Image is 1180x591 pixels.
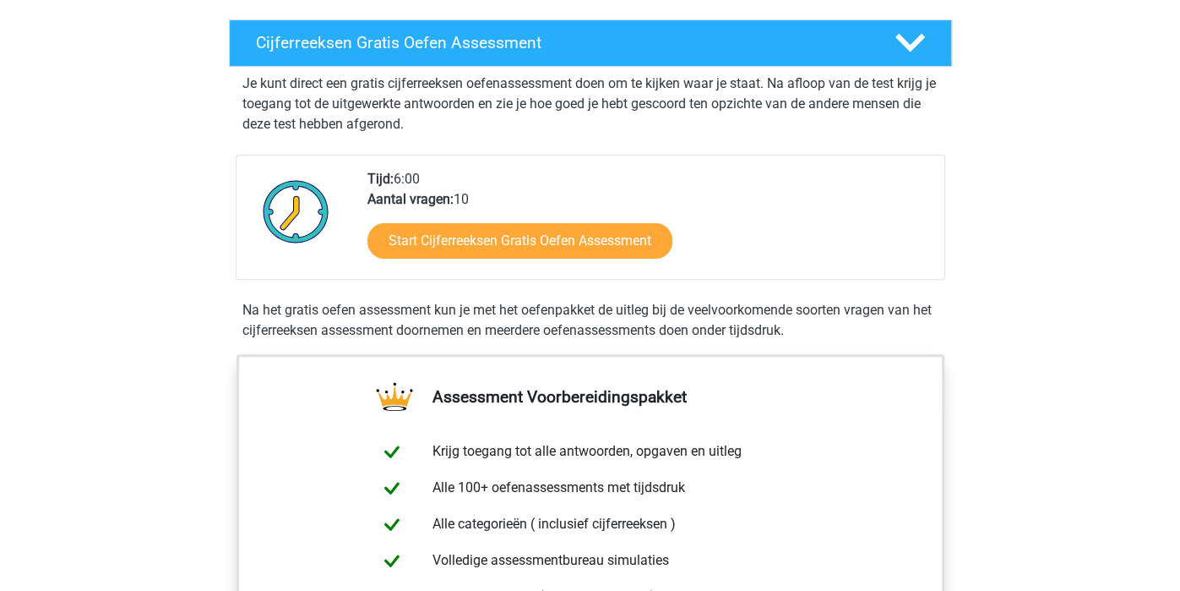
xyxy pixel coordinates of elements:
div: 6:00 10 [355,169,943,279]
p: Je kunt direct een gratis cijferreeksen oefenassessment doen om te kijken waar je staat. Na afloo... [242,74,938,134]
img: Klok [253,169,339,254]
div: Na het gratis oefen assessment kun je met het oefenpakket de uitleg bij de veelvoorkomende soorte... [236,300,945,341]
a: Start Cijferreeksen Gratis Oefen Assessment [367,223,672,259]
h4: Cijferreeksen Gratis Oefen Assessment [256,33,867,52]
a: Cijferreeksen Gratis Oefen Assessment [222,19,959,67]
b: Aantal vragen: [367,191,454,207]
b: Tijd: [367,171,394,187]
